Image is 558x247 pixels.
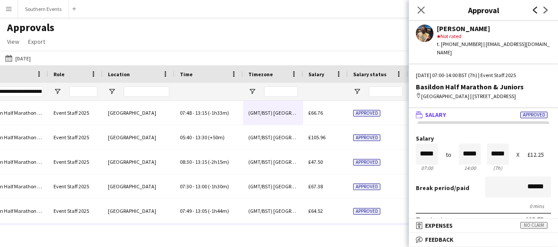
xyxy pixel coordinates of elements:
[180,71,193,78] span: Time
[520,112,547,118] span: Approved
[416,71,551,79] div: [DATE] 07:00-14:00 BST (7h) | Event Staff 2025
[48,174,103,198] div: Event Staff 2025
[516,152,519,158] div: X
[208,208,229,214] span: (-1h44m)
[248,71,273,78] span: Timezone
[416,165,438,171] div: 07:00
[195,159,207,165] span: 13:15
[525,215,544,224] div: £85.75
[308,208,323,214] span: £64.52
[353,110,380,116] span: Approved
[527,152,551,158] div: £12.25
[108,88,116,95] button: Open Filter Menu
[180,159,192,165] span: 08:30
[409,4,558,16] h3: Approval
[193,159,194,165] span: -
[409,233,558,246] mat-expansion-panel-header: Feedback
[243,101,303,125] div: (GMT/BST) [GEOGRAPHIC_DATA]
[103,101,175,125] div: [GEOGRAPHIC_DATA]
[353,88,361,95] button: Open Filter Menu
[409,219,558,232] mat-expansion-panel-header: ExpensesNo claim
[208,159,229,165] span: (-2h15m)
[28,38,45,46] span: Export
[54,71,64,78] span: Role
[4,53,32,64] button: [DATE]
[437,25,551,32] div: [PERSON_NAME]
[425,222,453,229] span: Expenses
[103,174,175,198] div: [GEOGRAPHIC_DATA]
[69,86,97,97] input: Role Filter Input
[180,109,192,116] span: 07:48
[308,134,325,141] span: £105.96
[195,208,207,214] span: 13:05
[248,88,256,95] button: Open Filter Menu
[416,83,551,91] div: Basildon Half Marathon & Juniors
[416,215,452,224] div: Total salary
[48,150,103,174] div: Event Staff 2025
[437,40,551,56] div: t. [PHONE_NUMBER] | [EMAIL_ADDRESS][DOMAIN_NAME]
[18,0,69,18] button: Southern Events
[353,134,380,141] span: Approved
[264,86,298,97] input: Timezone Filter Input
[353,71,386,78] span: Salary status
[308,109,323,116] span: £66.76
[243,125,303,149] div: (GMT/BST) [GEOGRAPHIC_DATA]
[416,92,551,100] div: [GEOGRAPHIC_DATA] | [STREET_ADDRESS]
[195,183,207,190] span: 13:00
[48,125,103,149] div: Event Staff 2025
[425,236,454,243] span: Feedback
[193,208,194,214] span: -
[425,111,446,119] span: Salary
[180,183,192,190] span: 07:30
[353,208,380,215] span: Approved
[308,71,324,78] span: Salary
[208,134,225,141] span: (+50m)
[353,183,380,190] span: Approved
[48,101,103,125] div: Event Staff 2025
[180,134,192,141] span: 05:40
[243,199,303,223] div: (GMT/BST) [GEOGRAPHIC_DATA]
[409,108,558,121] mat-expansion-panel-header: SalaryApproved
[108,71,130,78] span: Location
[243,174,303,198] div: (GMT/BST) [GEOGRAPHIC_DATA]
[193,109,194,116] span: -
[180,208,192,214] span: 07:49
[103,125,175,149] div: [GEOGRAPHIC_DATA]
[195,134,207,141] span: 13:30
[459,165,481,171] div: 14:00
[487,165,509,171] div: 7h
[416,135,551,142] label: Salary
[416,203,551,209] div: 0 mins
[4,36,23,47] a: View
[437,32,551,40] div: Not rated
[48,199,103,223] div: Event Staff 2025
[369,86,403,97] input: Salary status Filter Input
[208,183,229,190] span: (-1h30m)
[416,184,454,192] span: Break period
[124,86,169,97] input: Location Filter Input
[308,183,323,190] span: £67.38
[7,38,19,46] span: View
[243,150,303,174] div: (GMT/BST) [GEOGRAPHIC_DATA]
[520,222,547,229] span: No claim
[416,184,469,192] label: /paid
[54,88,61,95] button: Open Filter Menu
[103,150,175,174] div: [GEOGRAPHIC_DATA]
[193,134,194,141] span: -
[103,199,175,223] div: [GEOGRAPHIC_DATA]
[193,183,194,190] span: -
[353,159,380,166] span: Approved
[208,109,229,116] span: (-1h33m)
[25,36,49,47] a: Export
[195,109,207,116] span: 13:15
[308,159,323,165] span: £47.50
[446,152,451,158] div: to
